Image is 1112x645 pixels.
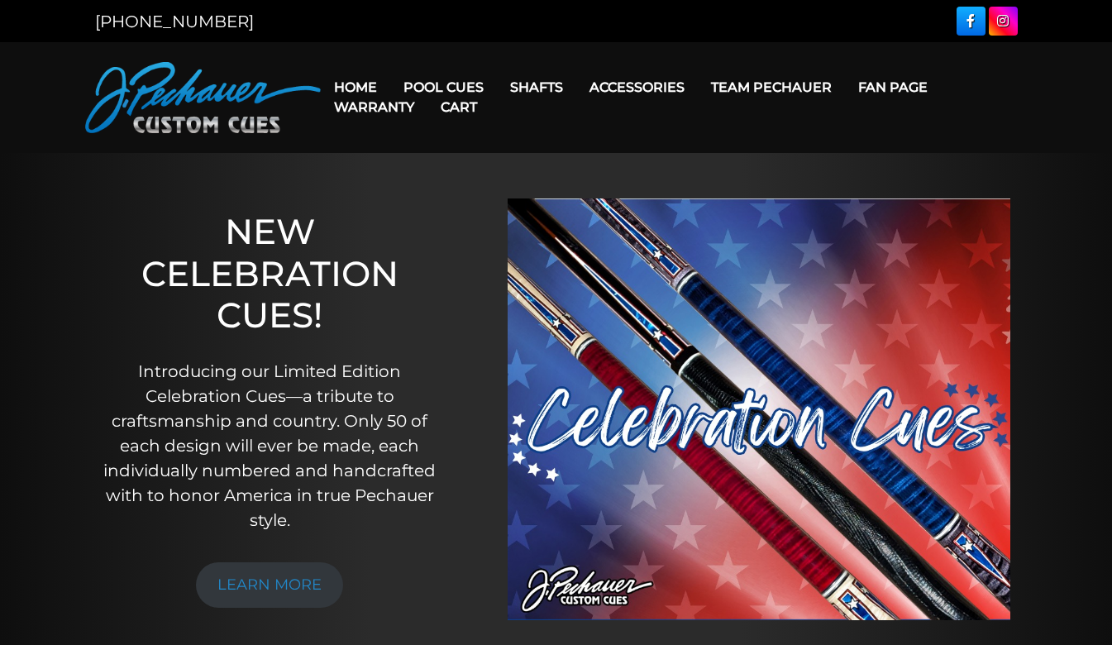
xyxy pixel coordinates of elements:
[92,211,448,336] h1: NEW CELEBRATION CUES!
[698,66,845,108] a: Team Pechauer
[321,66,390,108] a: Home
[321,86,427,128] a: Warranty
[845,66,941,108] a: Fan Page
[497,66,576,108] a: Shafts
[196,562,343,608] a: LEARN MORE
[85,62,321,133] img: Pechauer Custom Cues
[390,66,497,108] a: Pool Cues
[95,12,254,31] a: [PHONE_NUMBER]
[92,359,448,533] p: Introducing our Limited Edition Celebration Cues—a tribute to craftsmanship and country. Only 50 ...
[576,66,698,108] a: Accessories
[427,86,490,128] a: Cart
